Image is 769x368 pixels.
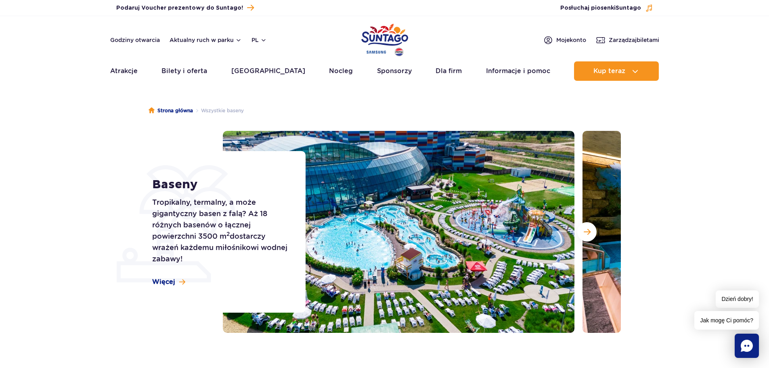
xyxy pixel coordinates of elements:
button: Posłuchaj piosenkiSuntago [560,4,653,12]
a: Podaruj Voucher prezentowy do Suntago! [116,2,254,13]
button: Aktualny ruch w parku [170,37,242,43]
span: Dzień dobry! [716,290,759,308]
a: Nocleg [329,61,353,81]
a: [GEOGRAPHIC_DATA] [231,61,305,81]
a: Bilety i oferta [161,61,207,81]
span: Posłuchaj piosenki [560,4,641,12]
a: Park of Poland [361,20,408,57]
span: Kup teraz [593,67,625,75]
span: Moje konto [556,36,586,44]
a: Informacje i pomoc [486,61,550,81]
span: Jak mogę Ci pomóc? [694,311,759,330]
div: Chat [735,334,759,358]
button: Następny slajd [577,222,597,242]
img: Zewnętrzna część Suntago z basenami i zjeżdżalniami, otoczona leżakami i zielenią [223,131,574,333]
a: Godziny otwarcia [110,36,160,44]
span: Suntago [616,5,641,11]
button: pl [251,36,267,44]
a: Dla firm [436,61,462,81]
button: Kup teraz [574,61,659,81]
a: Mojekonto [543,35,586,45]
sup: 2 [226,231,230,237]
span: Zarządzaj biletami [609,36,659,44]
h1: Baseny [152,177,287,192]
li: Wszystkie baseny [193,107,244,115]
a: Zarządzajbiletami [596,35,659,45]
span: Więcej [152,278,175,286]
p: Tropikalny, termalny, a może gigantyczny basen z falą? Aż 18 różnych basenów o łącznej powierzchn... [152,197,287,265]
span: Podaruj Voucher prezentowy do Suntago! [116,4,243,12]
a: Więcej [152,278,185,286]
a: Sponsorzy [377,61,412,81]
a: Strona główna [149,107,193,115]
a: Atrakcje [110,61,138,81]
